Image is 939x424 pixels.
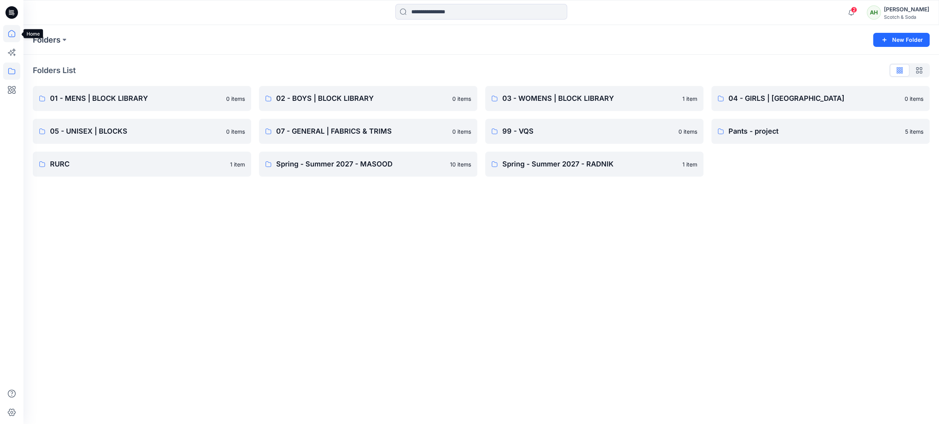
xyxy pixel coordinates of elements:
a: 99 - VQS0 items [485,119,703,144]
p: 04 - GIRLS | [GEOGRAPHIC_DATA] [728,93,900,104]
p: Spring - Summer 2027 - RADNIK [502,159,678,170]
a: Spring - Summer 2027 - RADNIK1 item [485,152,703,177]
p: 03 - WOMENS | BLOCK LIBRARY [502,93,678,104]
div: [PERSON_NAME] [884,5,929,14]
a: 02 - BOYS | BLOCK LIBRARY0 items [259,86,477,111]
div: Scotch & Soda [884,14,929,20]
a: Spring - Summer 2027 - MASOOD10 items [259,152,477,177]
a: 03 - WOMENS | BLOCK LIBRARY1 item [485,86,703,111]
p: 5 items [905,127,923,136]
p: 01 - MENS | BLOCK LIBRARY [50,93,221,104]
p: Folders List [33,64,76,76]
p: 0 items [226,95,245,103]
p: 10 items [450,160,471,168]
p: 0 items [452,95,471,103]
p: 0 items [905,95,923,103]
span: 2 [851,7,857,13]
p: 07 - GENERAL | FABRICS & TRIMS [276,126,448,137]
a: RURC1 item [33,152,251,177]
a: 07 - GENERAL | FABRICS & TRIMS0 items [259,119,477,144]
a: 01 - MENS | BLOCK LIBRARY0 items [33,86,251,111]
p: 0 items [678,127,697,136]
p: 0 items [452,127,471,136]
button: New Folder [873,33,930,47]
p: RURC [50,159,225,170]
p: 1 item [682,160,697,168]
p: Pants - project [728,126,900,137]
p: 02 - BOYS | BLOCK LIBRARY [276,93,448,104]
a: Folders [33,34,61,45]
p: 1 item [682,95,697,103]
p: Spring - Summer 2027 - MASOOD [276,159,445,170]
p: 0 items [226,127,245,136]
div: AH [867,5,881,20]
a: 04 - GIRLS | [GEOGRAPHIC_DATA]0 items [711,86,930,111]
p: 1 item [230,160,245,168]
a: Pants - project5 items [711,119,930,144]
p: 99 - VQS [502,126,674,137]
a: 05 - UNISEX | BLOCKS0 items [33,119,251,144]
p: 05 - UNISEX | BLOCKS [50,126,221,137]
